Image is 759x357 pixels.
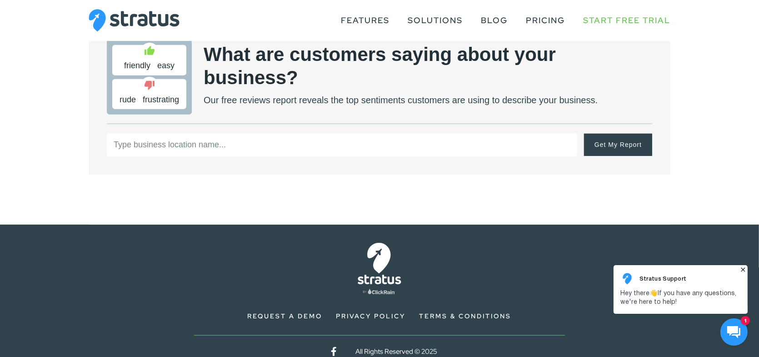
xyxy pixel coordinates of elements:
span: All Rights Reserved © 2025 [355,347,437,357]
a: Pricing [526,12,565,29]
a: Blog [481,12,508,29]
img: Stratus by Click Rain [358,243,401,295]
a: Terms & Conditions [419,312,512,320]
a: Request a Demo [248,312,323,320]
input: Type business location name... [107,133,577,156]
a: Start Free Trial [583,12,670,29]
a: Features [341,12,389,29]
h2: What are customers saying about your business? [204,43,652,89]
img: Stratus [89,9,180,32]
iframe: HelpCrunch [611,262,750,348]
button: Get My Report [584,133,652,156]
nav: Footer Primary [194,309,565,336]
a: Solutions [408,12,463,29]
p: Our free reviews report reveals the top sentiments customers are using to describe your business. [204,94,652,106]
span: Get My Report [594,141,642,150]
span: rude frustrating [120,94,179,106]
span: friendly easy [124,60,175,71]
a: Privacy Policy [336,312,406,320]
